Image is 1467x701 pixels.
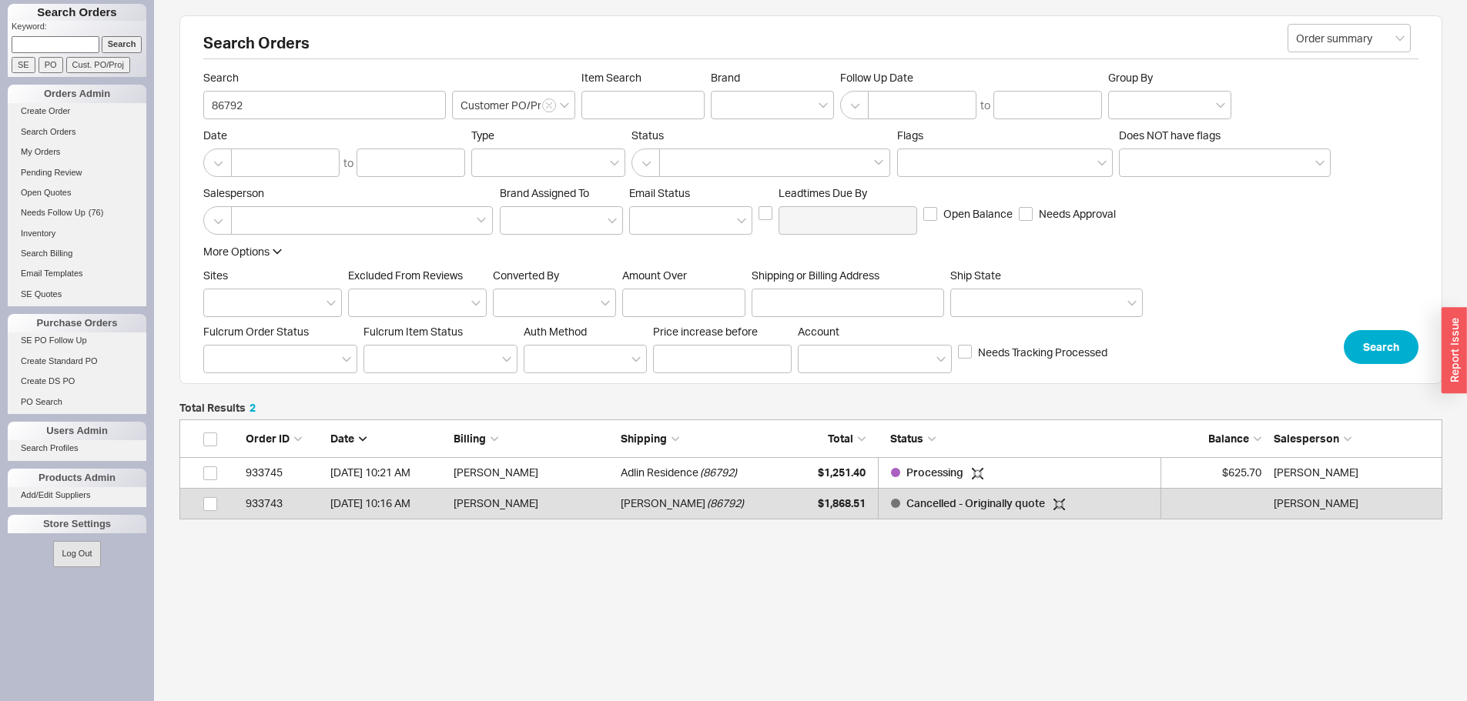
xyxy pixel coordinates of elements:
[622,269,745,282] span: Amount Over
[203,35,1418,59] h2: Search Orders
[8,332,146,349] a: SE PO Follow Up
[330,432,354,445] span: Date
[711,71,740,84] span: Brand
[66,57,130,73] input: Cust. PO/Proj
[21,208,85,217] span: Needs Follow Up
[943,206,1013,222] span: Open Balance
[1274,488,1434,519] div: Miriam Abitbol
[524,325,587,338] span: Auth Method
[8,103,146,119] a: Create Order
[878,431,1161,446] div: Status
[89,208,104,217] span: ( 76 )
[1216,102,1225,108] svg: open menu
[203,244,282,259] button: More Options
[471,300,481,306] svg: open menu
[950,269,1001,282] span: Ship State
[1274,431,1434,446] div: Salesperson
[8,314,146,332] div: Purchase Orders
[246,432,290,445] span: Order ID
[203,269,228,282] span: Sites
[936,356,946,362] svg: open menu
[752,269,944,282] span: Shipping or Billing Address
[621,432,667,445] span: Shipping
[179,458,1442,519] div: grid
[246,431,323,446] div: Order ID
[737,218,746,224] svg: open menu
[828,432,853,445] span: Total
[798,325,839,338] span: Account
[560,102,569,108] svg: open menu
[1127,154,1138,172] input: Does NOT have flags
[1395,35,1405,42] svg: open menu
[250,401,256,414] span: 2
[372,350,383,368] input: Fulcrum Item Status
[212,350,223,368] input: Fulcrum Order Status
[343,155,353,171] div: to
[8,144,146,160] a: My Orders
[1169,431,1261,446] div: Balance
[8,185,146,201] a: Open Quotes
[532,350,543,368] input: Auth Method
[818,496,866,509] span: $1,868.51
[493,269,559,282] span: Converted By
[752,289,944,317] input: Shipping or Billing Address
[621,488,705,519] div: [PERSON_NAME]
[179,489,1442,519] a: 933743[DATE] 10:16 AM[PERSON_NAME][PERSON_NAME](86792)$1,868.51Cancelled - Originally quote [PERS...
[8,487,146,503] a: Add/Edit Suppliers
[8,286,146,302] a: SE Quotes
[21,168,82,177] span: Pending Review
[8,469,146,487] div: Products Admin
[8,225,146,242] a: Inventory
[923,207,937,221] input: Open Balance
[246,488,323,519] div: 933743
[1274,457,1434,488] div: Esther Werzberger
[818,466,866,479] span: $1,251.40
[779,186,917,200] span: Leadtimes Due By
[8,165,146,181] a: Pending Review
[707,488,744,519] span: ( 86792 )
[179,458,1442,489] a: 933745[DATE] 10:21 AM[PERSON_NAME]Adlin Residence(86792)$1,251.40Processing $625.70[PERSON_NAME]
[500,186,589,199] span: Brand Assigned To
[1039,206,1116,222] span: Needs Approval
[39,57,63,73] input: PO
[700,457,737,488] span: ( 86792 )
[1344,330,1418,364] button: Search
[621,457,698,488] div: Adlin Residence
[622,289,745,317] input: Amount Over
[581,91,705,119] input: Item Search
[471,129,494,142] span: Type
[906,466,966,479] span: Processing
[906,154,916,172] input: Flags
[203,91,446,119] input: Search
[8,394,146,410] a: PO Search
[8,205,146,221] a: Needs Follow Up(76)
[246,457,323,488] div: 933745
[203,244,270,259] div: More Options
[840,71,1102,85] span: Follow Up Date
[203,186,494,200] span: Salesperson
[608,218,617,224] svg: open menu
[12,57,35,73] input: SE
[980,98,990,113] div: to
[1019,207,1033,221] input: Needs Approval
[203,71,446,85] span: Search
[8,373,146,389] a: Create DS PO
[1274,432,1339,445] span: Salesperson
[8,515,146,533] div: Store Settings
[454,488,614,519] div: [PERSON_NAME]
[203,129,465,142] span: Date
[1363,338,1399,356] span: Search
[897,129,923,142] span: Flags
[958,345,972,359] input: Needs Tracking Processed
[8,353,146,369] a: Create Standard PO
[330,457,446,488] div: 8/13/25 10:21 AM
[581,71,705,85] span: Item Search
[348,269,463,282] span: Excluded From Reviews
[330,488,446,519] div: 8/13/25 10:16 AM
[454,431,614,446] div: Billing
[8,265,146,282] a: Email Templates
[978,345,1107,360] span: Needs Tracking Processed
[8,124,146,140] a: Search Orders
[179,402,256,413] h5: Total Results
[890,432,923,445] span: Status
